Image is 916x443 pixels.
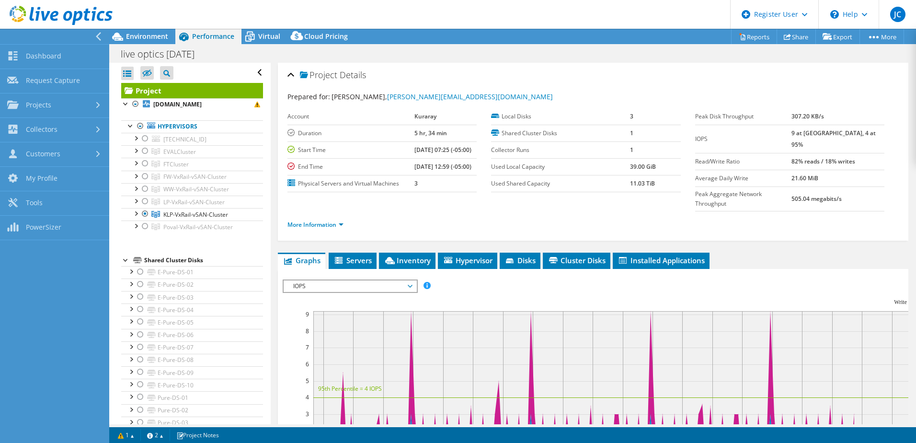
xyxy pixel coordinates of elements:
[318,385,382,393] text: 95th Percentile = 4 IOPS
[491,162,630,172] label: Used Local Capacity
[163,198,225,206] span: LP-VxRail-vSAN-Cluster
[126,32,168,41] span: Environment
[287,128,414,138] label: Duration
[121,221,263,233] a: Poval-VxRail-vSAN-Cluster
[306,393,309,401] text: 4
[791,174,818,182] b: 21.60 MiB
[121,158,263,170] a: FTCluster
[630,129,633,137] b: 1
[384,256,431,265] span: Inventory
[777,29,816,44] a: Share
[144,255,263,266] div: Shared Cluster Disks
[121,171,263,183] a: FW-VxRail-vSAN-Cluster
[695,174,791,183] label: Average Daily Write
[121,303,263,316] a: E-Pure-DS-04
[287,179,414,188] label: Physical Servers and Virtual Machines
[791,157,855,165] b: 82% reads / 18% writes
[121,266,263,279] a: E-Pure-DS-01
[121,279,263,291] a: E-Pure-DS-02
[695,134,791,144] label: IOPS
[548,256,606,265] span: Cluster Disks
[121,133,263,145] a: [TECHNICAL_ID]
[121,341,263,354] a: E-Pure-DS-07
[287,145,414,155] label: Start Time
[815,29,860,44] a: Export
[491,179,630,188] label: Used Shared Capacity
[121,98,263,111] a: [DOMAIN_NAME]
[890,7,905,22] span: JC
[163,173,227,181] span: FW-VxRail-vSAN-Cluster
[121,391,263,404] a: Pure-DS-01
[304,32,348,41] span: Cloud Pricing
[859,29,904,44] a: More
[414,129,447,137] b: 5 hr, 34 min
[306,327,309,335] text: 8
[791,112,824,120] b: 307.20 KB/s
[163,185,229,193] span: WW-VxRail-vSAN-Cluster
[414,146,471,154] b: [DATE] 07:25 (-05:00)
[163,135,206,143] span: [TECHNICAL_ID]
[414,163,471,171] b: [DATE] 12:59 (-05:00)
[630,112,633,120] b: 3
[306,410,309,418] text: 3
[163,210,228,219] span: KLP-VxRail-vSAN-Cluster
[695,157,791,166] label: Read/Write Ratio
[414,179,418,187] b: 3
[283,256,321,265] span: Graphs
[163,148,196,156] span: EVALCluster
[306,310,309,318] text: 9
[116,49,209,59] h1: live optics [DATE]
[121,316,263,328] a: E-Pure-DS-05
[121,329,263,341] a: E-Pure-DS-06
[306,343,309,351] text: 7
[333,256,372,265] span: Servers
[618,256,705,265] span: Installed Applications
[414,112,436,120] b: Kuraray
[731,29,777,44] a: Reports
[121,208,263,221] a: KLP-VxRail-vSAN-Cluster
[306,377,309,385] text: 5
[443,256,492,265] span: Hypervisor
[153,100,202,108] b: [DOMAIN_NAME]
[111,429,141,441] a: 1
[163,160,189,168] span: FTCluster
[121,145,263,158] a: EVALCluster
[121,120,263,133] a: Hypervisors
[630,146,633,154] b: 1
[170,429,226,441] a: Project Notes
[287,162,414,172] label: End Time
[121,379,263,391] a: E-Pure-DS-10
[491,145,630,155] label: Collector Runs
[332,92,553,101] span: [PERSON_NAME],
[121,83,263,98] a: Project
[287,112,414,121] label: Account
[830,10,839,19] svg: \n
[340,69,366,81] span: Details
[287,92,330,101] label: Prepared for:
[121,354,263,366] a: E-Pure-DS-08
[630,179,655,187] b: 11.03 TiB
[192,32,234,41] span: Performance
[491,112,630,121] label: Local Disks
[791,129,876,149] b: 9 at [GEOGRAPHIC_DATA], 4 at 95%
[695,189,791,209] label: Peak Aggregate Network Throughput
[140,429,170,441] a: 2
[504,256,536,265] span: Disks
[630,163,656,171] b: 39.00 GiB
[121,291,263,303] a: E-Pure-DS-03
[121,183,263,196] a: WW-VxRail-vSAN-Cluster
[163,223,233,231] span: Poval-VxRail-vSAN-Cluster
[121,196,263,208] a: LP-VxRail-vSAN-Cluster
[258,32,280,41] span: Virtual
[306,360,309,368] text: 6
[121,404,263,417] a: Pure-DS-02
[288,280,412,292] span: IOPS
[287,221,343,229] a: More Information
[121,366,263,379] a: E-Pure-DS-09
[121,417,263,429] a: Pure-DS-03
[791,195,842,203] b: 505.04 megabits/s
[300,70,337,80] span: Project
[387,92,553,101] a: [PERSON_NAME][EMAIL_ADDRESS][DOMAIN_NAME]
[491,128,630,138] label: Shared Cluster Disks
[695,112,791,121] label: Peak Disk Throughput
